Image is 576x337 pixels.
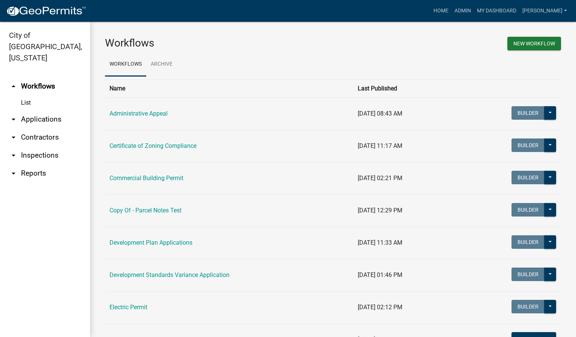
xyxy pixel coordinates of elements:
button: Builder [511,171,544,184]
a: My Dashboard [474,4,519,18]
i: arrow_drop_up [9,82,18,91]
span: [DATE] 12:29 PM [358,207,402,214]
i: arrow_drop_down [9,133,18,142]
span: [DATE] 11:17 AM [358,142,402,149]
a: Archive [146,53,177,77]
a: Development Standards Variance Application [109,271,229,278]
button: Builder [511,203,544,217]
span: [DATE] 08:43 AM [358,110,402,117]
a: [PERSON_NAME] [519,4,570,18]
span: [DATE] 02:12 PM [358,304,402,311]
a: Home [430,4,451,18]
span: [DATE] 02:21 PM [358,175,402,182]
a: Electric Permit [109,304,147,311]
h3: Workflows [105,37,327,50]
th: Name [105,79,353,98]
button: New Workflow [507,37,561,50]
a: Administrative Appeal [109,110,168,117]
button: Builder [511,106,544,120]
span: [DATE] 01:46 PM [358,271,402,278]
th: Last Published [353,79,456,98]
i: arrow_drop_down [9,151,18,160]
button: Builder [511,268,544,281]
a: Development Plan Applications [109,239,192,246]
i: arrow_drop_down [9,169,18,178]
button: Builder [511,138,544,152]
button: Builder [511,300,544,313]
a: Commercial Building Permit [109,175,183,182]
span: [DATE] 11:33 AM [358,239,402,246]
a: Admin [451,4,474,18]
button: Builder [511,235,544,249]
a: Workflows [105,53,146,77]
i: arrow_drop_down [9,115,18,124]
a: Copy Of - Parcel Notes Test [109,207,181,214]
a: Certificate of Zoning Compliance [109,142,196,149]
